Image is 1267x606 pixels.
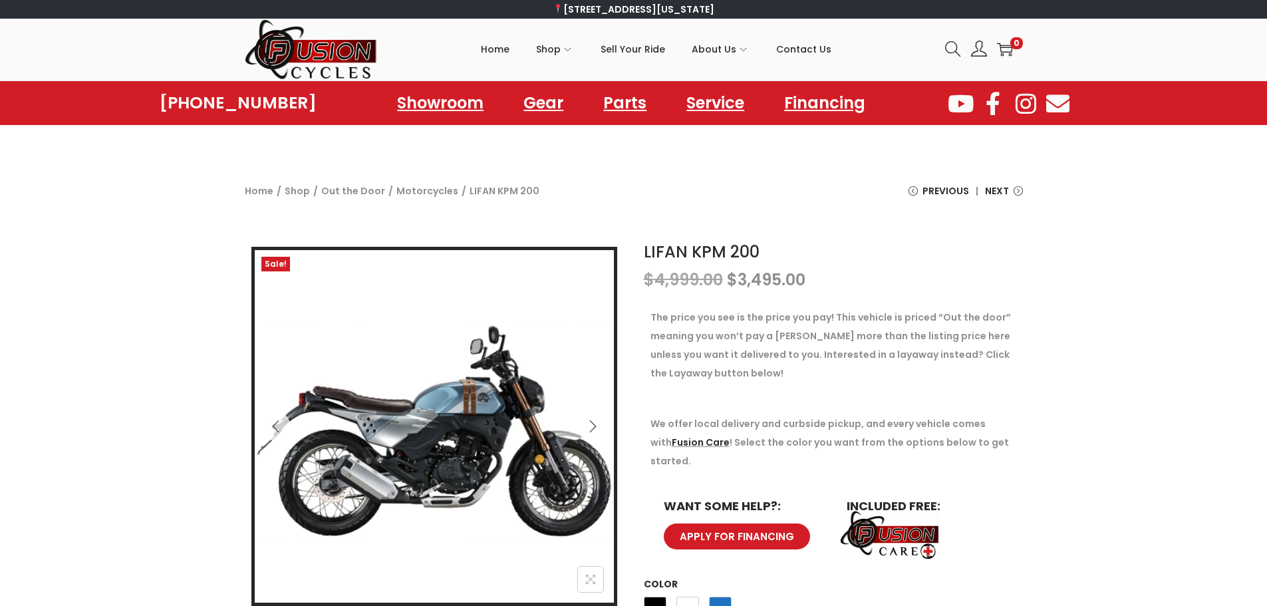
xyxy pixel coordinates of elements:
[650,308,1016,382] p: The price you see is the price you pay! This vehicle is priced “Out the door” meaning you won’t p...
[847,500,1003,512] h6: INCLUDED FREE:
[692,19,750,79] a: About Us
[644,269,654,291] span: $
[672,436,730,449] a: Fusion Care
[384,88,879,118] nav: Menu
[776,33,831,66] span: Contact Us
[510,88,577,118] a: Gear
[601,19,665,79] a: Sell Your Ride
[396,184,458,198] a: Motorcycles
[481,33,509,66] span: Home
[470,182,539,200] span: LIFAN KPM 200
[727,269,738,291] span: $
[771,88,879,118] a: Financing
[462,182,466,200] span: /
[388,182,393,200] span: /
[601,33,665,66] span: Sell Your Ride
[922,182,969,200] span: Previous
[997,41,1013,57] a: 0
[277,182,281,200] span: /
[378,19,935,79] nav: Primary navigation
[313,182,318,200] span: /
[680,531,794,541] span: APPLY FOR FINANCING
[245,184,273,198] a: Home
[384,88,497,118] a: Showroom
[536,33,561,66] span: Shop
[245,19,378,80] img: Woostify retina logo
[590,88,660,118] a: Parts
[536,19,574,79] a: Shop
[985,182,1023,210] a: Next
[261,412,291,441] button: Previous
[727,269,805,291] bdi: 3,495.00
[650,414,1016,470] p: We offer local delivery and curbside pickup, and every vehicle comes with ! Select the color you ...
[673,88,758,118] a: Service
[481,19,509,79] a: Home
[776,19,831,79] a: Contact Us
[644,577,678,591] label: Color
[285,184,310,198] a: Shop
[321,184,385,198] a: Out the Door
[553,3,714,16] a: [STREET_ADDRESS][US_STATE]
[664,500,820,512] h6: WANT SOME HELP?:
[644,269,723,291] bdi: 4,999.00
[578,412,607,441] button: Next
[909,182,969,210] a: Previous
[553,4,563,13] img: 📍
[664,524,810,549] a: APPLY FOR FINANCING
[160,94,317,112] a: [PHONE_NUMBER]
[692,33,736,66] span: About Us
[985,182,1009,200] span: Next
